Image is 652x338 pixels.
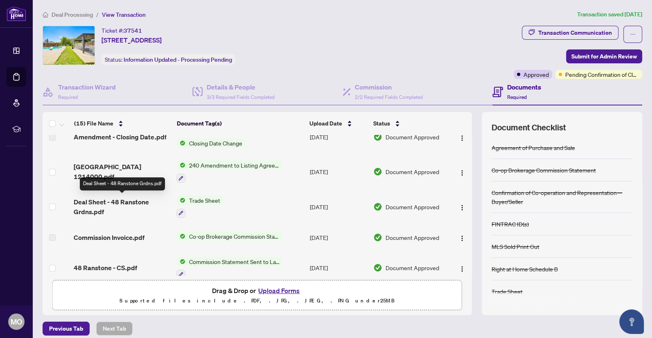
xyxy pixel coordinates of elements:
span: [GEOGRAPHIC_DATA] 1214000.pdf [74,162,170,181]
p: Supported files include .PDF, .JPG, .JPEG, .PNG under 25 MB [58,296,457,306]
td: [DATE] [307,251,370,286]
span: Drag & Drop orUpload FormsSupported files include .PDF, .JPG, .JPEG, .PNG under25MB [53,280,462,311]
span: 240 Amendment to Listing Agreement - Authority to Offer for Sale Price Change/Extension/Amendment(s) [185,161,282,170]
li: / [96,10,99,19]
span: Deal Processing [52,11,93,18]
button: Status IconTrade Sheet [176,196,223,218]
img: Status Icon [176,139,185,148]
span: Document Checklist [492,122,566,133]
div: Right at Home Schedule B [492,264,558,273]
button: Open asap [619,309,644,334]
div: Trade Sheet [492,287,523,296]
span: 48 Ranstone - CS.pdf [74,263,137,273]
button: Status IconCommission Statement Sent to Lawyer [176,257,282,279]
img: Document Status [373,132,382,141]
button: Status IconCo-op Brokerage Commission Statement [176,232,282,241]
img: Status Icon [176,161,185,170]
span: Document Approved [386,202,439,211]
span: Co-op Brokerage Commission Statement [185,232,282,241]
button: Logo [456,200,469,213]
img: Status Icon [176,257,185,266]
span: Commission Statement Sent to Lawyer [185,257,282,266]
button: Submit for Admin Review [566,49,642,63]
img: logo [7,6,26,21]
img: Document Status [373,167,382,176]
span: 3/3 Required Fields Completed [207,94,275,100]
span: Upload Date [309,119,342,128]
button: Logo [456,165,469,178]
h4: Documents [507,82,541,92]
span: View Transaction [102,11,146,18]
button: Upload Forms [256,285,302,296]
h4: Commission [355,82,423,92]
div: MLS Sold Print Out [492,242,539,251]
span: Previous Tab [49,322,83,335]
button: Logo [456,130,469,143]
img: Logo [459,235,465,242]
span: Document Approved [386,167,439,176]
th: Upload Date [306,112,370,135]
span: Pending Confirmation of Closing [565,70,639,79]
img: Status Icon [176,196,185,205]
td: [DATE] [307,189,370,224]
div: Deal Sheet - 48 Ranstone Grdns.pdf [80,177,165,190]
span: [STREET_ADDRESS] [102,35,162,45]
span: MO [11,316,22,327]
td: [DATE] [307,120,370,154]
span: Submit for Admin Review [571,50,637,63]
button: Previous Tab [43,322,90,336]
td: [DATE] [307,154,370,189]
span: (15) File Name [74,119,113,128]
span: 37541 [124,27,142,34]
h4: Transaction Wizard [58,82,116,92]
span: Document Approved [386,132,439,141]
th: Document Tag(s) [174,112,306,135]
img: Status Icon [176,232,185,241]
img: Document Status [373,202,382,211]
div: Ticket #: [102,26,142,35]
td: [DATE] [307,224,370,251]
button: Logo [456,231,469,244]
span: Drag & Drop or [212,285,302,296]
span: home [43,12,48,18]
img: Logo [459,266,465,272]
button: Status Icon240 Amendment to Listing Agreement - Authority to Offer for Sale Price Change/Extensio... [176,161,282,183]
span: Deal Sheet - 48 Ranstone Grdns.pdf [74,197,170,217]
div: Status: [102,54,235,65]
div: FINTRAC ID(s) [492,219,529,228]
div: Confirmation of Co-operation and Representation—Buyer/Seller [492,188,632,206]
span: Trade Sheet [185,196,223,205]
th: Status [370,112,449,135]
article: Transaction saved [DATE] [577,10,642,19]
button: Next Tab [96,322,133,336]
span: Document Approved [386,263,439,272]
img: Document Status [373,233,382,242]
img: Logo [459,135,465,141]
span: Status [373,119,390,128]
th: (15) File Name [71,112,174,135]
div: Transaction Communication [538,26,612,39]
div: Agreement of Purchase and Sale [492,143,575,152]
span: Closing Date Change [185,139,245,148]
span: Commission Invoice.pdf [74,233,144,242]
span: Amendment - Closing Date.pdf [74,132,166,142]
button: Status Icon140 Email Cover Sheet - Offers - Related Documents & CommunicationsStatus IconClosing ... [176,126,282,148]
button: Logo [456,261,469,274]
button: Transaction Communication [522,26,618,40]
span: Document Approved [386,233,439,242]
span: 2/2 Required Fields Completed [355,94,423,100]
img: IMG-E12117064_1.jpg [43,26,95,65]
span: Required [507,94,527,100]
img: Logo [459,204,465,211]
span: Approved [523,70,549,79]
h4: Details & People [207,82,275,92]
span: ellipsis [630,31,636,37]
div: Co-op Brokerage Commission Statement [492,166,596,175]
span: Required [58,94,78,100]
span: Information Updated - Processing Pending [124,56,232,63]
img: Document Status [373,263,382,272]
img: Logo [459,170,465,176]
